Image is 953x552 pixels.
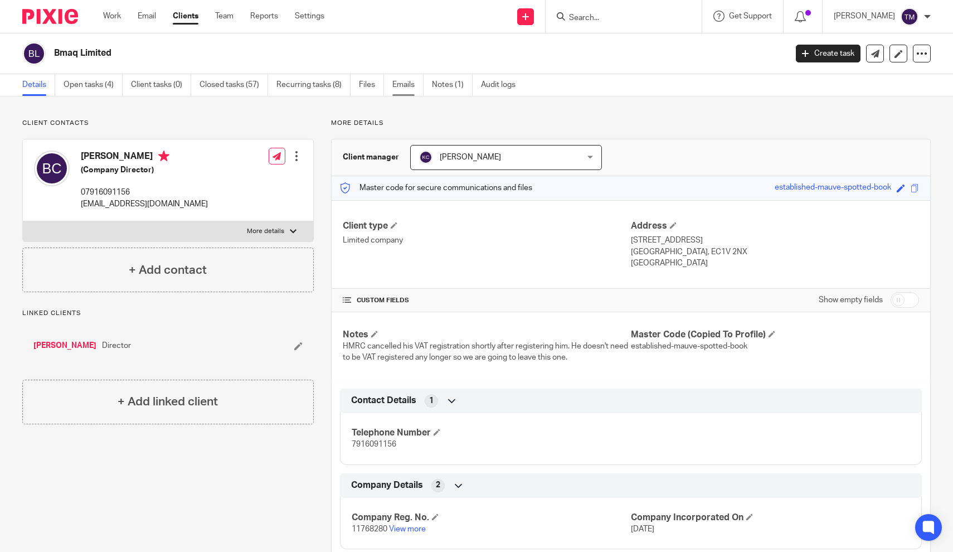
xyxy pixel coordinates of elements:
span: Director [102,340,131,351]
span: Contact Details [351,395,416,406]
p: More details [331,119,931,128]
a: Team [215,11,234,22]
a: Reports [250,11,278,22]
h4: Telephone Number [352,427,631,439]
i: Primary [158,151,169,162]
h4: Client type [343,220,631,232]
a: Clients [173,11,198,22]
h5: (Company Director) [81,164,208,176]
img: svg%3E [901,8,918,26]
p: Master code for secure communications and files [340,182,532,193]
label: Show empty fields [819,294,883,306]
h3: Client manager [343,152,399,163]
img: svg%3E [419,151,432,164]
h4: [PERSON_NAME] [81,151,208,164]
img: svg%3E [22,42,46,65]
span: 1 [429,395,434,406]
h2: Bmaq Limited [54,47,634,59]
a: View more [389,525,426,533]
span: 7916091156 [352,440,396,448]
a: Files [359,74,384,96]
span: 2 [436,480,440,491]
span: [PERSON_NAME] [440,153,501,161]
h4: Company Incorporated On [631,512,910,524]
span: Company Details [351,480,423,491]
p: Limited company [343,235,631,246]
p: [STREET_ADDRESS] [631,235,919,246]
a: Closed tasks (57) [200,74,268,96]
a: Recurring tasks (8) [276,74,351,96]
p: [EMAIL_ADDRESS][DOMAIN_NAME] [81,198,208,210]
span: HMRC cancelled his VAT registration shortly after registering him. He doesn't need to be VAT regi... [343,342,628,361]
a: Email [138,11,156,22]
span: [DATE] [631,525,654,533]
a: [PERSON_NAME] [33,340,96,351]
a: Create task [796,45,860,62]
p: [GEOGRAPHIC_DATA] [631,258,919,269]
p: [GEOGRAPHIC_DATA], EC1V 2NX [631,246,919,258]
a: Work [103,11,121,22]
input: Search [568,13,668,23]
h4: + Add linked client [118,393,218,410]
a: Details [22,74,55,96]
p: [PERSON_NAME] [834,11,895,22]
span: 11768280 [352,525,387,533]
p: Linked clients [22,309,314,318]
a: Audit logs [481,74,524,96]
p: 07916091156 [81,187,208,198]
p: Client contacts [22,119,314,128]
a: Client tasks (0) [131,74,191,96]
h4: + Add contact [129,262,207,279]
a: Notes (1) [432,74,473,96]
a: Open tasks (4) [64,74,123,96]
img: Pixie [22,9,78,24]
p: More details [247,227,284,236]
span: established-mauve-spotted-book [631,342,747,350]
h4: Notes [343,329,631,341]
h4: Master Code (Copied To Profile) [631,329,919,341]
a: Emails [392,74,424,96]
h4: Company Reg. No. [352,512,631,524]
h4: Address [631,220,919,232]
h4: CUSTOM FIELDS [343,296,631,305]
a: Settings [295,11,324,22]
img: svg%3E [34,151,70,186]
span: Get Support [729,12,772,20]
div: established-mauve-spotted-book [775,182,891,195]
